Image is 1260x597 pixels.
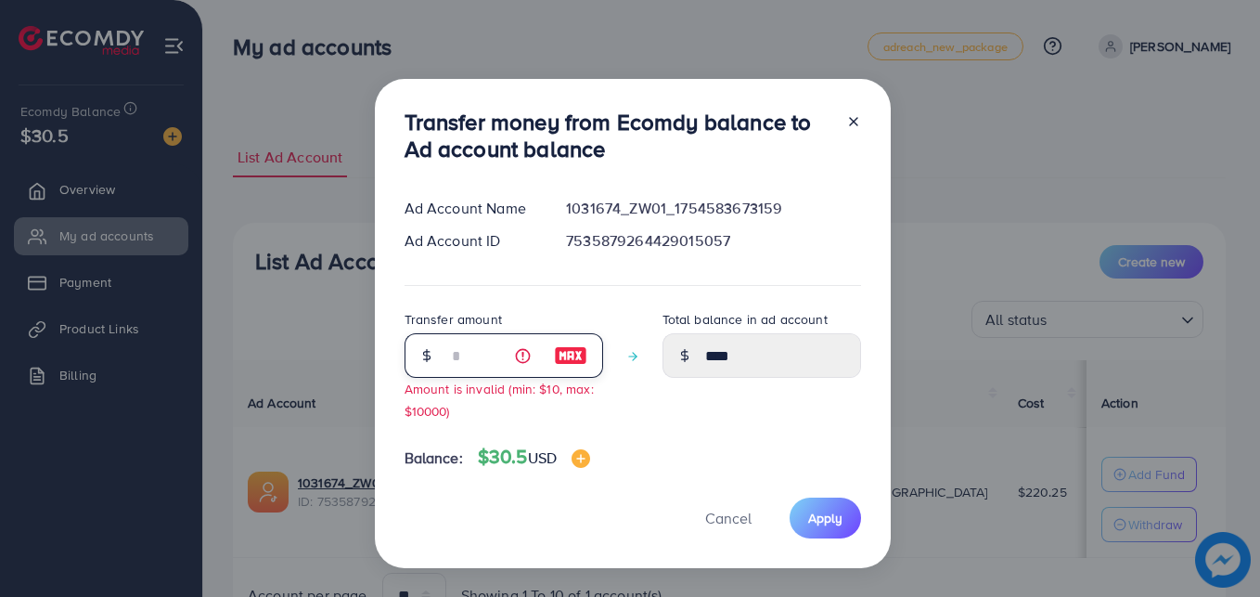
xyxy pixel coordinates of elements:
[572,449,590,468] img: image
[478,446,590,469] h4: $30.5
[390,198,552,219] div: Ad Account Name
[405,380,594,419] small: Amount is invalid (min: $10, max: $10000)
[790,498,861,538] button: Apply
[808,509,842,527] span: Apply
[705,508,752,528] span: Cancel
[405,448,463,469] span: Balance:
[551,230,875,252] div: 7535879264429015057
[390,230,552,252] div: Ad Account ID
[554,344,587,367] img: image
[528,448,557,468] span: USD
[405,109,831,162] h3: Transfer money from Ecomdy balance to Ad account balance
[405,310,502,329] label: Transfer amount
[551,198,875,219] div: 1031674_ZW01_1754583673159
[662,310,828,329] label: Total balance in ad account
[682,498,775,538] button: Cancel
